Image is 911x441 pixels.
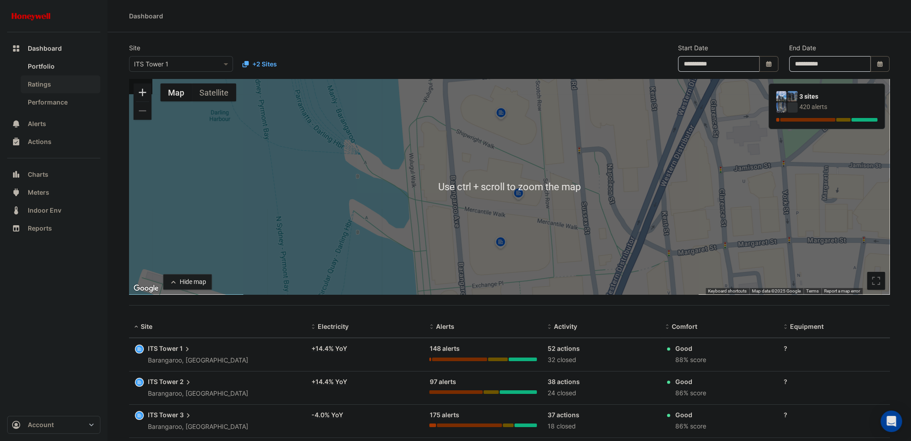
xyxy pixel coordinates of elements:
[675,344,706,353] div: Good
[180,277,206,287] div: Hide map
[806,288,819,293] a: Terms (opens in new tab)
[134,102,151,120] button: Zoom out
[148,389,248,399] div: Barangaroo, [GEOGRAPHIC_DATA]
[493,236,508,251] img: site-pin.svg
[141,323,152,330] span: Site
[708,288,747,294] button: Keyboard shortcuts
[21,93,100,111] a: Performance
[12,44,21,53] app-icon: Dashboard
[12,170,21,179] app-icon: Charts
[28,170,48,179] span: Charts
[799,102,877,112] div: 420 alerts
[789,43,816,52] label: End Date
[548,345,580,352] a: 52 actions
[867,272,885,290] button: Toggle fullscreen view
[494,106,508,122] img: site-pin.svg
[776,102,786,113] img: ITS Tower 3
[148,422,248,432] div: Barangaroo, [GEOGRAPHIC_DATA]
[311,378,347,385] a: +14.4% YoY
[784,344,891,353] div: ?
[134,83,151,101] button: Zoom in
[787,91,798,101] img: ITS Tower 2
[28,224,52,233] span: Reports
[672,323,697,330] span: Comfort
[148,355,248,366] div: Barangaroo, [GEOGRAPHIC_DATA]
[180,410,193,420] span: 3
[554,323,577,330] span: Activity
[7,219,100,237] button: Reports
[678,43,708,52] label: Start Date
[429,377,536,387] div: 97 alerts
[28,206,61,215] span: Indoor Env
[148,345,178,352] span: ITS Tower
[7,166,100,183] button: Charts
[881,410,902,432] div: Open Intercom Messenger
[12,137,21,146] app-icon: Actions
[237,56,283,72] button: +2 Sites
[548,355,655,365] div: 32 closed
[163,274,212,290] button: Hide map
[148,411,178,419] span: ITS Tower
[180,344,192,354] span: 1
[752,288,801,293] span: Map data ©2025 Google
[765,60,773,68] fa-icon: Select Date
[28,119,46,128] span: Alerts
[148,378,178,385] span: ITS Tower
[7,133,100,151] button: Actions
[11,7,51,25] img: Company Logo
[28,137,52,146] span: Actions
[28,44,62,53] span: Dashboard
[548,388,655,398] div: 24 closed
[824,288,860,293] a: Report a map error
[429,410,536,420] div: 175 alerts
[12,188,21,197] app-icon: Meters
[131,283,161,294] a: Open this area in Google Maps (opens a new window)
[799,92,877,101] div: 3 sites
[548,411,579,419] a: 37 actions
[7,39,100,57] button: Dashboard
[21,75,100,93] a: Ratings
[776,91,786,101] img: ITS Tower 1
[7,201,100,219] button: Indoor Env
[675,377,706,386] div: Good
[28,188,49,197] span: Meters
[675,355,706,365] div: 88% score
[318,323,349,330] span: Electricity
[12,119,21,128] app-icon: Alerts
[511,187,526,202] img: site-pin.svg
[436,323,454,330] span: Alerts
[160,83,192,101] button: Show street map
[12,224,21,233] app-icon: Reports
[311,411,343,419] a: -4.0% YoY
[548,378,580,385] a: 38 actions
[784,377,891,386] div: ?
[790,323,824,330] span: Equipment
[7,416,100,434] button: Account
[129,11,163,21] div: Dashboard
[7,115,100,133] button: Alerts
[28,420,54,429] span: Account
[675,421,706,432] div: 86% score
[429,344,536,354] div: 148 alerts
[252,59,277,69] span: +2 Sites
[7,57,100,115] div: Dashboard
[548,421,655,432] div: 18 closed
[21,57,100,75] a: Portfolio
[311,345,347,352] a: +14.4% YoY
[876,60,884,68] fa-icon: Select Date
[129,43,140,52] label: Site
[12,206,21,215] app-icon: Indoor Env
[784,410,891,419] div: ?
[180,377,193,387] span: 2
[131,283,161,294] img: Google
[192,83,236,101] button: Show satellite imagery
[675,410,706,419] div: Good
[7,183,100,201] button: Meters
[675,388,706,398] div: 86% score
